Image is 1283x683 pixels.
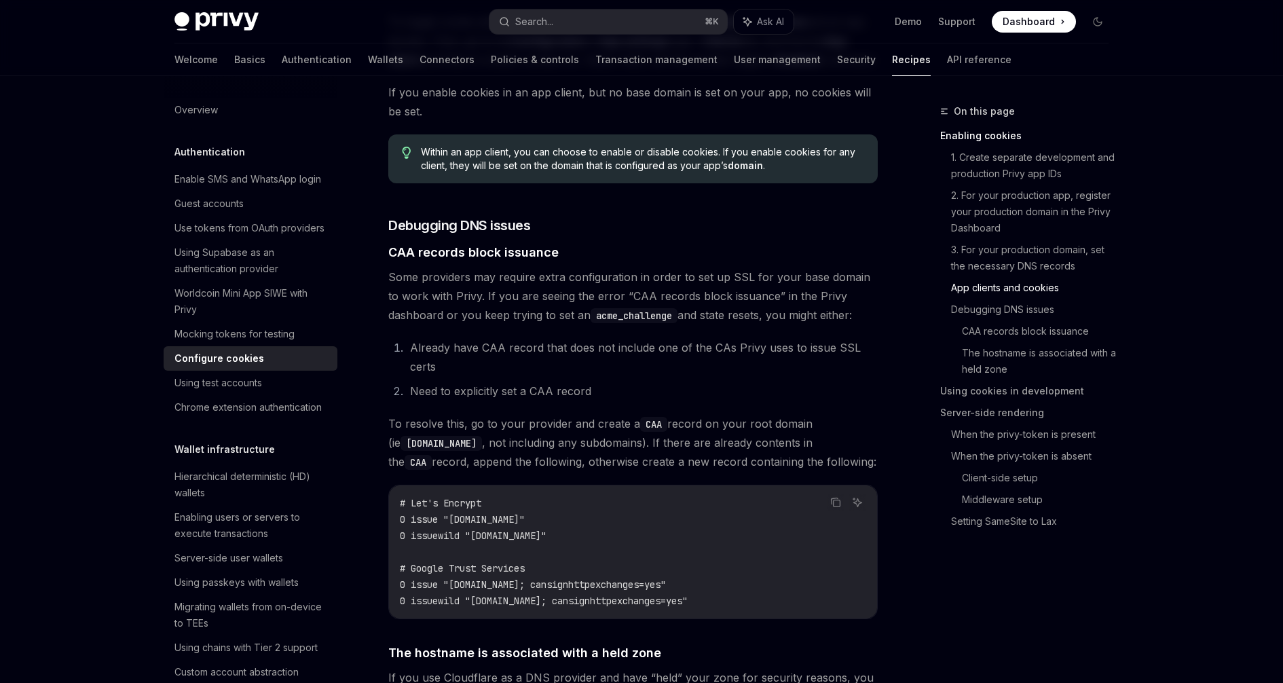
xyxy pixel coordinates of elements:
a: Configure cookies [164,346,337,371]
a: Server-side user wallets [164,546,337,570]
span: Debugging DNS issues [388,216,530,235]
strong: domain [728,160,763,171]
span: 0 issue "[DOMAIN_NAME]; cansignhttpexchanges=yes" [400,578,666,591]
a: Overview [164,98,337,122]
a: Wallets [368,43,403,76]
a: Transaction management [595,43,718,76]
span: Some providers may require extra configuration in order to set up SSL for your base domain to wor... [388,267,878,325]
a: Use tokens from OAuth providers [164,216,337,240]
div: Using Supabase as an authentication provider [174,244,329,277]
span: ⌘ K [705,16,719,27]
a: Enabling cookies [940,125,1119,147]
div: Chrome extension authentication [174,399,322,416]
a: Using chains with Tier 2 support [164,635,337,660]
a: Connectors [420,43,475,76]
a: Debugging DNS issues [951,299,1119,320]
div: Hierarchical deterministic (HD) wallets [174,468,329,501]
a: Worldcoin Mini App SIWE with Privy [164,281,337,322]
div: Enabling users or servers to execute transactions [174,509,329,542]
a: Using test accounts [164,371,337,395]
a: Enable SMS and WhatsApp login [164,167,337,191]
div: Server-side user wallets [174,550,283,566]
div: Using chains with Tier 2 support [174,640,318,656]
a: Setting SameSite to Lax [951,511,1119,532]
svg: Tip [402,147,411,159]
button: Toggle dark mode [1087,11,1109,33]
div: Using passkeys with wallets [174,574,299,591]
a: API reference [947,43,1011,76]
a: Migrating wallets from on-device to TEEs [164,595,337,635]
a: 1. Create separate development and production Privy app IDs [951,147,1119,185]
a: 2. For your production app, register your production domain in the Privy Dashboard [951,185,1119,239]
a: Policies & controls [491,43,579,76]
span: 0 issuewild "[DOMAIN_NAME]; cansignhttpexchanges=yes" [400,595,688,607]
a: Recipes [892,43,931,76]
div: Using test accounts [174,375,262,391]
a: Security [837,43,876,76]
code: CAA [405,455,432,470]
code: CAA [640,417,667,432]
div: Enable SMS and WhatsApp login [174,171,321,187]
button: Ask AI [849,494,866,511]
h5: Wallet infrastructure [174,441,275,458]
span: # Let's Encrypt [400,497,481,509]
span: If you enable cookies in an app client, but no base domain is set on your app, no cookies will be... [388,83,878,121]
a: 3. For your production domain, set the necessary DNS records [951,239,1119,277]
span: CAA records block issuance [388,243,559,261]
span: The hostname is associated with a held zone [388,644,661,662]
div: Overview [174,102,218,118]
a: Guest accounts [164,191,337,216]
h5: Authentication [174,144,245,160]
a: App clients and cookies [951,277,1119,299]
span: Within an app client, you can choose to enable or disable cookies. If you enable cookies for any ... [421,145,864,172]
a: Using cookies in development [940,380,1119,402]
a: Using Supabase as an authentication provider [164,240,337,281]
span: To resolve this, go to your provider and create a record on your root domain (ie , not including ... [388,414,878,471]
a: Demo [895,15,922,29]
li: Need to explicitly set a CAA record [406,382,878,401]
span: # Google Trust Services [400,562,525,574]
button: Copy the contents from the code block [827,494,844,511]
a: Dashboard [992,11,1076,33]
a: User management [734,43,821,76]
a: Welcome [174,43,218,76]
div: Migrating wallets from on-device to TEEs [174,599,329,631]
a: CAA records block issuance [962,320,1119,342]
a: Client-side setup [962,467,1119,489]
a: Chrome extension authentication [164,395,337,420]
a: Mocking tokens for testing [164,322,337,346]
span: On this page [954,103,1015,119]
div: Mocking tokens for testing [174,326,295,342]
div: Guest accounts [174,196,244,212]
div: Configure cookies [174,350,264,367]
a: Enabling users or servers to execute transactions [164,505,337,546]
span: Dashboard [1003,15,1055,29]
a: When the privy-token is present [951,424,1119,445]
a: The hostname is associated with a held zone [962,342,1119,380]
a: Middleware setup [962,489,1119,511]
span: 0 issuewild "[DOMAIN_NAME]" [400,530,546,542]
button: Ask AI [734,10,794,34]
span: 0 issue "[DOMAIN_NAME]" [400,513,525,525]
a: When the privy-token is absent [951,445,1119,467]
code: acme_challenge [591,308,677,323]
div: Use tokens from OAuth providers [174,220,324,236]
a: Using passkeys with wallets [164,570,337,595]
img: dark logo [174,12,259,31]
a: Server-side rendering [940,402,1119,424]
li: Already have CAA record that does not include one of the CAs Privy uses to issue SSL certs [406,338,878,376]
code: [DOMAIN_NAME] [401,436,482,451]
div: Search... [515,14,553,30]
span: Ask AI [757,15,784,29]
a: Support [938,15,975,29]
a: Authentication [282,43,352,76]
a: Basics [234,43,265,76]
a: Hierarchical deterministic (HD) wallets [164,464,337,505]
div: Worldcoin Mini App SIWE with Privy [174,285,329,318]
button: Search...⌘K [489,10,727,34]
